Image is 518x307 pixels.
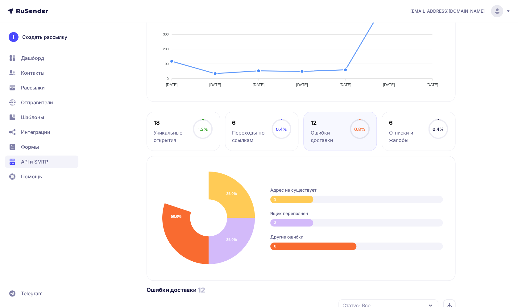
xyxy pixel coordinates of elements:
[5,287,78,300] a: Telegram
[270,210,443,217] div: Ящик переполнен
[426,83,438,87] tspan: [DATE]
[383,83,395,87] tspan: [DATE]
[389,129,428,144] div: Отписки и жалобы
[311,129,350,144] div: Ошибки доставки
[209,83,221,87] tspan: [DATE]
[198,127,208,132] span: 1.3%
[296,83,308,87] tspan: [DATE]
[154,129,193,144] div: Уникальные открытия
[232,129,271,144] div: Переходы по ссылкам
[21,158,48,165] span: API и SMTP
[232,119,271,127] div: 6
[270,243,357,250] div: 6
[270,187,443,193] div: Адрес не существует
[354,127,365,132] span: 0.8%
[147,286,197,294] h2: Ошибки доставки
[154,119,193,127] div: 18
[21,173,42,180] span: Помощь
[21,54,44,62] span: Дашборд
[166,83,177,87] tspan: [DATE]
[21,114,44,121] span: Шаблоны
[163,62,168,66] tspan: 100
[270,234,443,240] div: Другие ошибки
[339,83,351,87] tspan: [DATE]
[198,286,205,294] h3: 12
[167,77,168,80] tspan: 0
[270,219,313,226] div: 3
[21,84,45,91] span: Рассылки
[21,69,44,77] span: Контакты
[21,143,39,151] span: Формы
[433,127,444,132] span: 0.4%
[21,99,53,106] span: Отправители
[21,290,43,297] span: Telegram
[21,128,50,136] span: Интеграции
[311,119,350,127] div: 12
[163,32,168,36] tspan: 300
[253,83,264,87] tspan: [DATE]
[389,119,428,127] div: 6
[270,196,313,203] div: 3
[276,127,287,132] span: 0.4%
[410,8,485,14] span: [EMAIL_ADDRESS][DOMAIN_NAME]
[163,47,168,51] tspan: 200
[22,33,67,41] span: Создать рассылку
